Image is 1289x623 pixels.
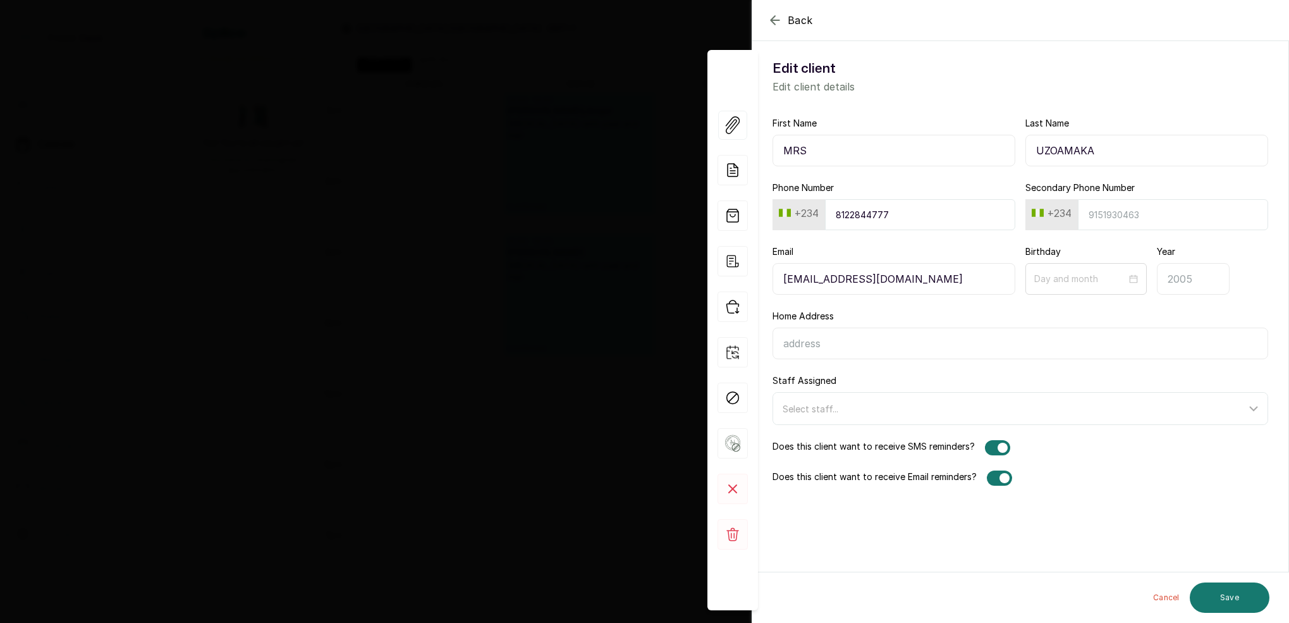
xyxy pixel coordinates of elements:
[1025,117,1069,130] label: Last Name
[773,263,1015,295] input: email@acme.com
[783,404,838,414] span: Select staff...
[773,79,1268,94] p: Edit client details
[773,135,1015,166] input: Enter first name here
[773,440,975,455] label: Does this client want to receive SMS reminders?
[1190,583,1269,613] button: Save
[773,374,836,387] label: Staff Assigned
[773,245,793,258] label: Email
[774,203,824,223] button: +234
[773,328,1268,359] input: address
[767,13,813,28] button: Back
[773,117,817,130] label: First Name
[773,471,977,486] label: Does this client want to receive Email reminders?
[1025,135,1268,166] input: Enter last name here
[1034,272,1127,286] input: Day and month
[1027,203,1077,223] button: +234
[788,13,813,28] span: Back
[1078,199,1268,230] input: 9151930463
[773,182,834,194] label: Phone Number
[1157,263,1230,295] input: 2005
[1025,182,1135,194] label: Secondary Phone Number
[1143,583,1190,613] button: Cancel
[1025,245,1061,258] label: Birthday
[825,199,1015,230] input: 9151930463
[773,310,834,323] label: Home Address
[773,59,1268,79] h1: Edit client
[1157,245,1175,258] label: Year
